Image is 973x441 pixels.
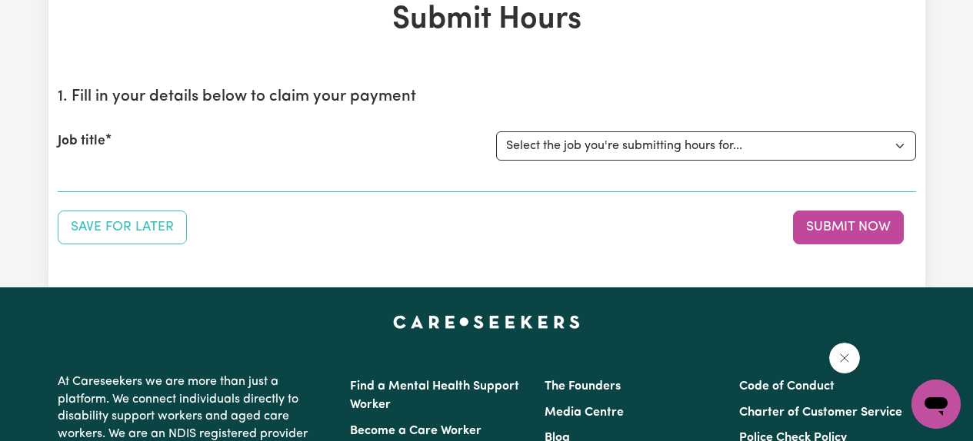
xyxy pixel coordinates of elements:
[58,211,187,244] button: Save your job report
[350,380,519,411] a: Find a Mental Health Support Worker
[829,343,860,373] iframe: Close message
[58,131,105,151] label: Job title
[9,11,93,23] span: Need any help?
[58,88,916,107] h2: 1. Fill in your details below to claim your payment
[545,406,624,419] a: Media Centre
[545,380,621,393] a: The Founders
[911,380,961,429] iframe: Button to launch messaging window
[393,315,580,327] a: Careseekers home page
[350,425,482,437] a: Become a Care Worker
[58,2,916,38] h1: Submit Hours
[793,211,904,244] button: Submit your job report
[739,380,835,393] a: Code of Conduct
[739,406,902,419] a: Charter of Customer Service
